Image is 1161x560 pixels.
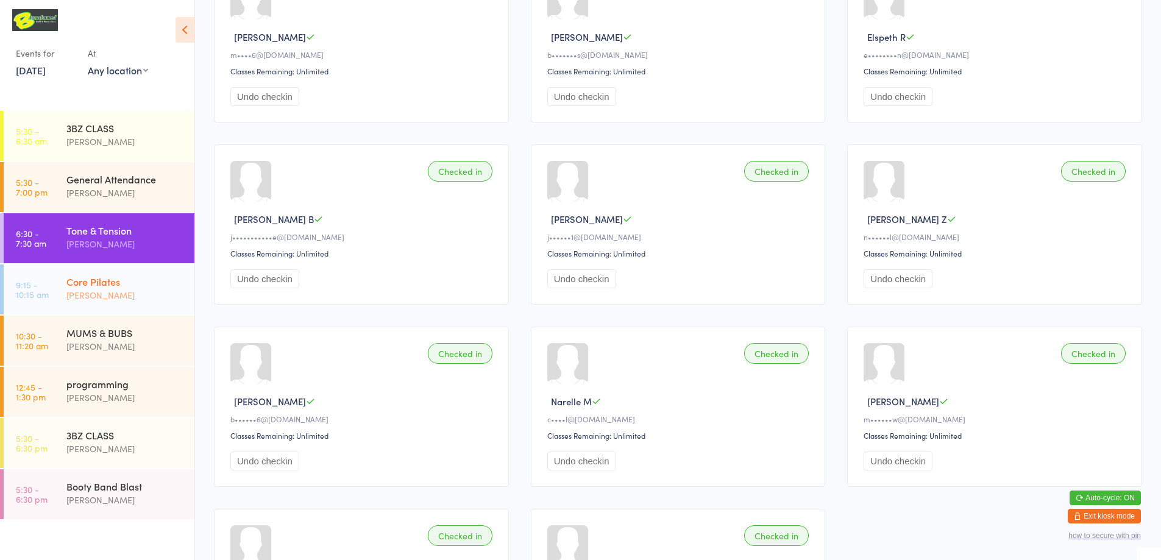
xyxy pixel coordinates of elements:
[864,414,1129,424] div: m••••••w@[DOMAIN_NAME]
[230,414,496,424] div: b••••••6@[DOMAIN_NAME]
[4,264,194,314] a: 9:15 -10:15 amCore Pilates[PERSON_NAME]
[16,382,46,402] time: 12:45 - 1:30 pm
[234,30,306,43] span: [PERSON_NAME]
[867,395,939,408] span: [PERSON_NAME]
[547,232,813,242] div: j••••••1@[DOMAIN_NAME]
[88,63,148,77] div: Any location
[230,49,496,60] div: m••••6@[DOMAIN_NAME]
[66,135,184,149] div: [PERSON_NAME]
[16,177,48,197] time: 5:30 - 7:00 pm
[230,269,299,288] button: Undo checkin
[4,418,194,468] a: 5:30 -6:30 pm3BZ CLASS[PERSON_NAME]
[16,280,49,299] time: 9:15 - 10:15 am
[864,49,1129,60] div: e••••••••n@[DOMAIN_NAME]
[547,66,813,76] div: Classes Remaining: Unlimited
[551,30,623,43] span: [PERSON_NAME]
[16,484,48,504] time: 5:30 - 6:30 pm
[547,269,616,288] button: Undo checkin
[744,343,809,364] div: Checked in
[66,377,184,391] div: programming
[744,525,809,546] div: Checked in
[66,326,184,339] div: MUMS & BUBS
[547,87,616,106] button: Undo checkin
[230,452,299,470] button: Undo checkin
[66,237,184,251] div: [PERSON_NAME]
[230,66,496,76] div: Classes Remaining: Unlimited
[867,30,906,43] span: Elspeth R
[4,367,194,417] a: 12:45 -1:30 pmprogramming[PERSON_NAME]
[551,213,623,225] span: [PERSON_NAME]
[1061,343,1126,364] div: Checked in
[66,275,184,288] div: Core Pilates
[16,433,48,453] time: 5:30 - 6:30 pm
[428,525,492,546] div: Checked in
[1061,161,1126,182] div: Checked in
[230,430,496,441] div: Classes Remaining: Unlimited
[16,229,46,248] time: 6:30 - 7:30 am
[1070,491,1141,505] button: Auto-cycle: ON
[864,452,932,470] button: Undo checkin
[551,395,592,408] span: Narelle M
[547,414,813,424] div: c••••l@[DOMAIN_NAME]
[4,111,194,161] a: 5:30 -6:30 am3BZ CLASS[PERSON_NAME]
[66,172,184,186] div: General Attendance
[864,269,932,288] button: Undo checkin
[230,232,496,242] div: j•••••••••••e@[DOMAIN_NAME]
[1068,509,1141,523] button: Exit kiosk mode
[16,331,48,350] time: 10:30 - 11:20 am
[4,162,194,212] a: 5:30 -7:00 pmGeneral Attendance[PERSON_NAME]
[66,480,184,493] div: Booty Band Blast
[66,186,184,200] div: [PERSON_NAME]
[864,430,1129,441] div: Classes Remaining: Unlimited
[16,43,76,63] div: Events for
[744,161,809,182] div: Checked in
[66,493,184,507] div: [PERSON_NAME]
[66,288,184,302] div: [PERSON_NAME]
[234,213,314,225] span: [PERSON_NAME] B
[12,9,58,31] img: B Transformed Gym
[428,343,492,364] div: Checked in
[4,213,194,263] a: 6:30 -7:30 amTone & Tension[PERSON_NAME]
[4,316,194,366] a: 10:30 -11:20 amMUMS & BUBS[PERSON_NAME]
[66,339,184,353] div: [PERSON_NAME]
[547,49,813,60] div: b•••••••s@[DOMAIN_NAME]
[1068,531,1141,540] button: how to secure with pin
[547,452,616,470] button: Undo checkin
[66,121,184,135] div: 3BZ CLASS
[234,395,306,408] span: [PERSON_NAME]
[4,469,194,519] a: 5:30 -6:30 pmBooty Band Blast[PERSON_NAME]
[66,428,184,442] div: 3BZ CLASS
[16,63,46,77] a: [DATE]
[88,43,148,63] div: At
[864,66,1129,76] div: Classes Remaining: Unlimited
[16,126,47,146] time: 5:30 - 6:30 am
[428,161,492,182] div: Checked in
[864,248,1129,258] div: Classes Remaining: Unlimited
[230,87,299,106] button: Undo checkin
[66,224,184,237] div: Tone & Tension
[547,430,813,441] div: Classes Remaining: Unlimited
[547,248,813,258] div: Classes Remaining: Unlimited
[66,442,184,456] div: [PERSON_NAME]
[230,248,496,258] div: Classes Remaining: Unlimited
[864,232,1129,242] div: n••••••l@[DOMAIN_NAME]
[867,213,947,225] span: [PERSON_NAME] Z
[66,391,184,405] div: [PERSON_NAME]
[864,87,932,106] button: Undo checkin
